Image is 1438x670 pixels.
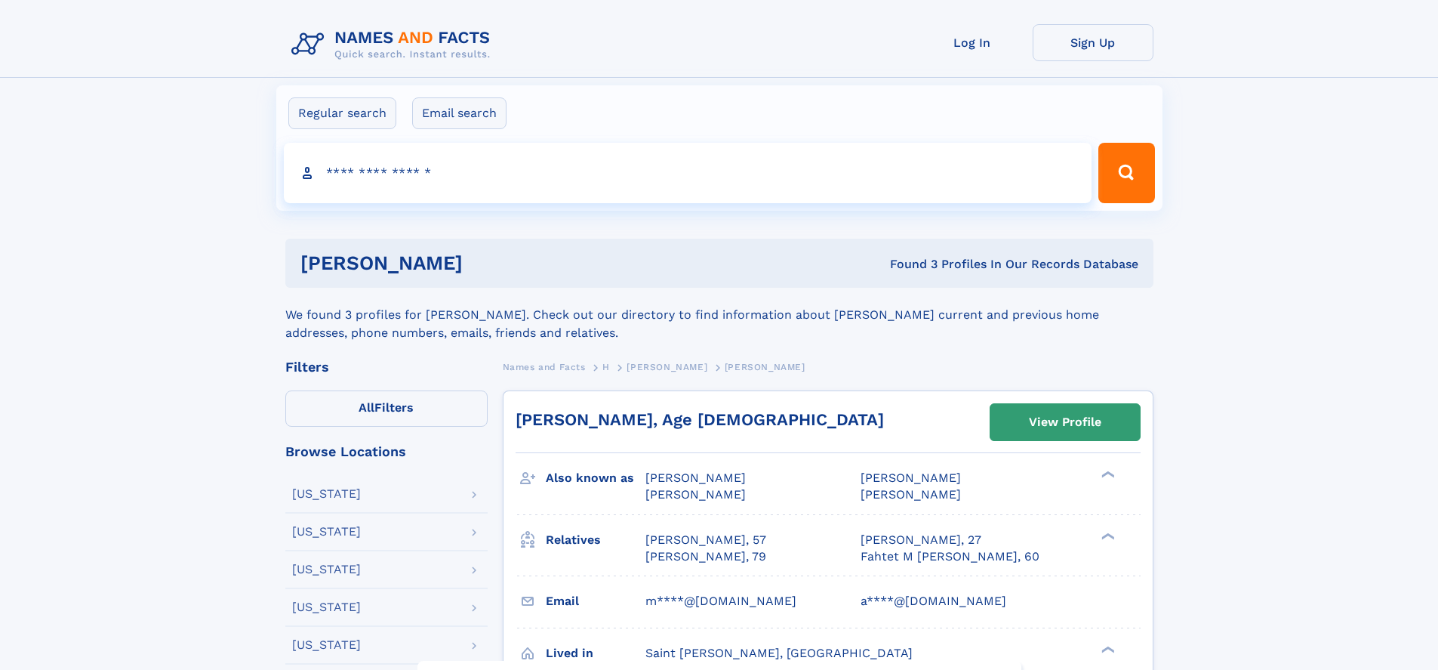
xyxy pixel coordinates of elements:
h3: Also known as [546,465,645,491]
span: [PERSON_NAME] [645,471,746,485]
input: search input [284,143,1092,203]
a: View Profile [990,404,1140,440]
a: Names and Facts [503,357,586,376]
a: H [602,357,610,376]
span: [PERSON_NAME] [645,487,746,502]
label: Regular search [288,97,396,129]
div: Filters [285,360,488,374]
a: [PERSON_NAME] [627,357,707,376]
span: Saint [PERSON_NAME], [GEOGRAPHIC_DATA] [645,646,913,660]
h3: Lived in [546,641,645,666]
h3: Relatives [546,527,645,553]
a: [PERSON_NAME], 57 [645,532,766,548]
a: [PERSON_NAME], 27 [861,532,981,548]
div: We found 3 profiles for [PERSON_NAME]. Check out our directory to find information about [PERSON_... [285,288,1153,342]
label: Email search [412,97,507,129]
a: Fahtet M [PERSON_NAME], 60 [861,548,1039,565]
img: Logo Names and Facts [285,24,503,65]
div: ❯ [1098,470,1116,480]
a: Sign Up [1033,24,1153,61]
span: All [359,400,374,415]
span: [PERSON_NAME] [725,362,805,372]
div: [US_STATE] [292,563,361,576]
div: ❯ [1098,644,1116,654]
h1: [PERSON_NAME] [300,254,676,273]
div: View Profile [1029,405,1101,440]
div: [US_STATE] [292,601,361,613]
div: [US_STATE] [292,526,361,538]
span: [PERSON_NAME] [627,362,707,372]
h3: Email [546,588,645,614]
div: Found 3 Profiles In Our Records Database [676,256,1138,273]
a: [PERSON_NAME], Age [DEMOGRAPHIC_DATA] [516,410,884,429]
div: ❯ [1098,531,1116,541]
button: Search Button [1098,143,1154,203]
label: Filters [285,391,488,427]
span: H [602,362,610,372]
div: [US_STATE] [292,639,361,651]
a: Log In [912,24,1033,61]
div: Browse Locations [285,445,488,459]
div: [US_STATE] [292,488,361,500]
a: [PERSON_NAME], 79 [645,548,766,565]
span: [PERSON_NAME] [861,487,961,502]
span: [PERSON_NAME] [861,471,961,485]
